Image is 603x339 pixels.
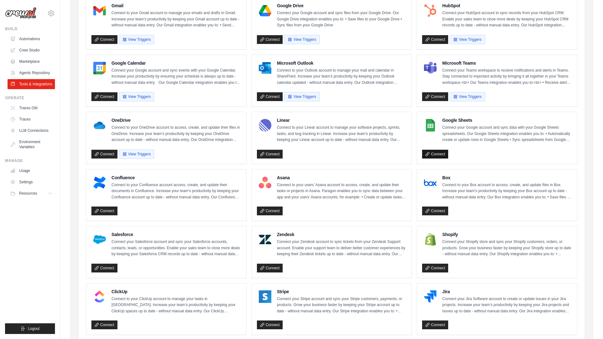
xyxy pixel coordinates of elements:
a: Marketplace [8,56,55,67]
img: OneDrive Logo [93,119,106,132]
h4: Box [442,175,572,181]
div: Build [5,26,55,31]
button: Logout [5,323,55,334]
a: Connect [91,207,117,215]
button: View Triggers [119,35,154,44]
h4: Google Sheets [442,117,572,123]
a: Environment Variables [8,137,55,152]
a: Connect [422,92,448,101]
img: Microsoft Teams Logo [424,62,437,74]
a: Connect [257,150,283,159]
p: Connect your Zendesk account to sync tickets from your Zendesk Support account. Enable your suppo... [277,239,407,257]
span: Resources [19,191,37,196]
a: Connect [257,92,283,101]
a: Connect [422,150,448,159]
img: Box Logo [424,176,437,189]
a: Connect [257,320,283,329]
a: Connect [91,150,117,159]
img: ClickUp Logo [93,290,106,303]
a: Usage [8,166,55,176]
p: Connect to your Linear account to manage your software projects, sprints, tasks, and bug tracking... [277,125,407,143]
p: Connect your Stripe account and sync your Stripe customers, payments, or products. Grow your busi... [277,296,407,315]
a: Connect [91,320,117,329]
img: Asana Logo [259,176,271,189]
button: View Triggers [450,35,485,44]
span: Logout [28,326,40,331]
h4: Google Drive [277,3,407,9]
p: Connect your Jira Software account to create or update issues in your Jira projects. Increase you... [442,296,572,315]
a: Crew Studio [8,45,55,55]
p: Connect to your Confluence account access, create, and update their documents in Confluence. Incr... [111,182,241,201]
a: Connect [91,35,117,44]
h4: Linear [277,117,407,123]
a: Connect [257,35,283,44]
h4: Stripe [277,288,407,295]
button: View Triggers [119,149,154,159]
img: Google Calendar Logo [93,62,106,74]
p: Connect your Google account and sync events with your Google Calendar. Increase your productivity... [111,67,241,86]
a: Connect [422,320,448,329]
h4: OneDrive [111,117,241,123]
img: Gmail Logo [93,4,106,17]
h4: Microsoft Teams [442,60,572,66]
a: Connect [422,35,448,44]
img: Logo [5,7,36,19]
h4: Zendesk [277,231,407,238]
p: Connect to your users’ Asana account to access, create, and update their tasks or projects in Asa... [277,182,407,201]
p: Connect your Salesforce account and sync your Salesforce accounts, contacts, leads, or opportunit... [111,239,241,257]
img: Google Sheets Logo [424,119,437,132]
div: Manage [5,158,55,163]
img: HubSpot Logo [424,4,437,17]
button: View Triggers [450,92,485,101]
p: Connect your Shopify store and sync your Shopify customers, orders, or products. Grow your busine... [442,239,572,257]
h4: Jira [442,288,572,295]
a: Traces Old [8,103,55,113]
a: Automations [8,34,55,44]
a: Connect [422,207,448,215]
a: Connect [91,264,117,272]
img: Shopify Logo [424,233,437,246]
h4: Asana [277,175,407,181]
img: Google Drive Logo [259,4,271,17]
p: Connect your HubSpot account to sync records from your HubSpot CRM. Enable your sales team to clo... [442,10,572,29]
p: Connect to your Outlook account to manage your mail and calendar in SharePoint. Increase your tea... [277,67,407,86]
a: Traces [8,114,55,124]
p: Connect your Teams workspace to receive notifications and alerts in Teams. Stay connected to impo... [442,67,572,86]
h4: Gmail [111,3,241,9]
p: Connect to your OneDrive account to access, create, and update their files in OneDrive. Increase ... [111,125,241,143]
a: Agents Repository [8,68,55,78]
h4: HubSpot [442,3,572,9]
button: Resources [8,188,55,198]
p: Connect to your Box account to access, create, and update files in Box. Increase your team’s prod... [442,182,572,201]
a: Connect [422,264,448,272]
a: Connect [91,92,117,101]
button: View Triggers [119,92,154,101]
div: Operate [5,95,55,100]
p: Connect to your ClickUp account to manage your tasks in [GEOGRAPHIC_DATA]. Increase your team’s p... [111,296,241,315]
img: Microsoft Outlook Logo [259,62,271,74]
a: Tools & Integrations [8,79,55,89]
button: View Triggers [284,92,319,101]
img: Stripe Logo [259,290,271,303]
h4: Shopify [442,231,572,238]
h4: Salesforce [111,231,241,238]
a: Connect [257,264,283,272]
button: View Triggers [284,35,319,44]
a: LLM Connections [8,126,55,136]
p: Connect to your Gmail account to manage your emails and drafts in Gmail. Increase your team’s pro... [111,10,241,29]
img: Jira Logo [424,290,437,303]
h4: Google Calendar [111,60,241,66]
img: Linear Logo [259,119,271,132]
h4: ClickUp [111,288,241,295]
img: Zendesk Logo [259,233,271,246]
img: Confluence Logo [93,176,106,189]
h4: Microsoft Outlook [277,60,407,66]
h4: Confluence [111,175,241,181]
img: Salesforce Logo [93,233,106,246]
p: Connect your Google account and sync data with your Google Sheets spreadsheets. Our Google Sheets... [442,125,572,143]
a: Settings [8,177,55,187]
p: Connect your Google account and sync files from your Google Drive. Our Google Drive integration e... [277,10,407,29]
a: Connect [257,207,283,215]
